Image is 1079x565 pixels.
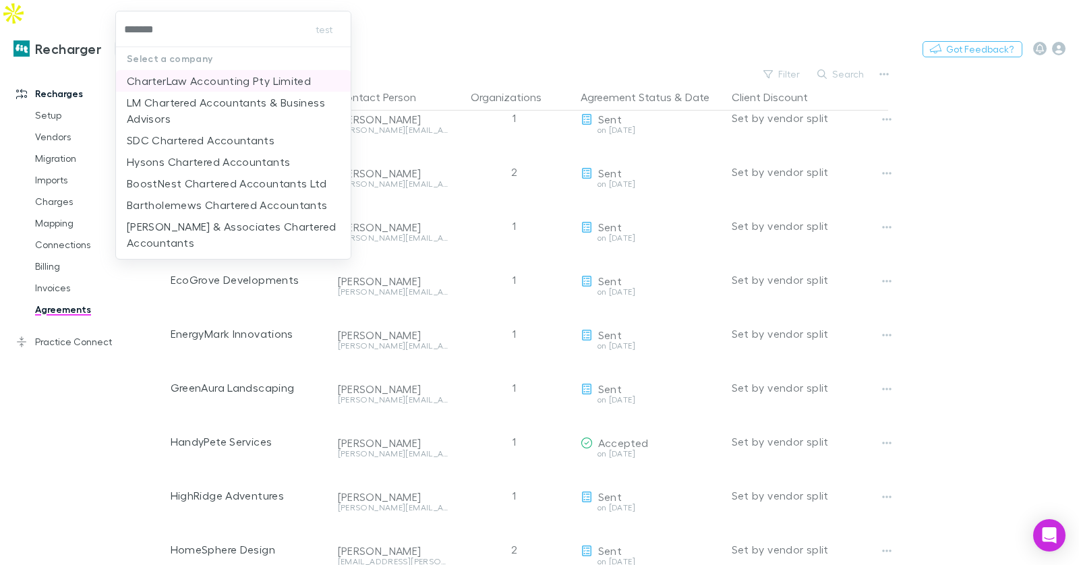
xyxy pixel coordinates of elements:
[127,154,290,170] p: Hysons Chartered Accountants
[127,218,341,251] p: [PERSON_NAME] & Associates Chartered Accountants
[316,22,332,38] span: test
[127,175,326,191] p: BoostNest Chartered Accountants Ltd
[127,132,274,148] p: SDC Chartered Accountants
[127,73,311,89] p: CharterLaw Accounting Pty Limited
[127,94,341,127] p: LM Chartered Accountants & Business Advisors
[116,47,351,70] p: Select a company
[127,197,328,213] p: Bartholemews Chartered Accountants
[302,22,345,38] button: test
[1033,519,1066,552] div: Open Intercom Messenger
